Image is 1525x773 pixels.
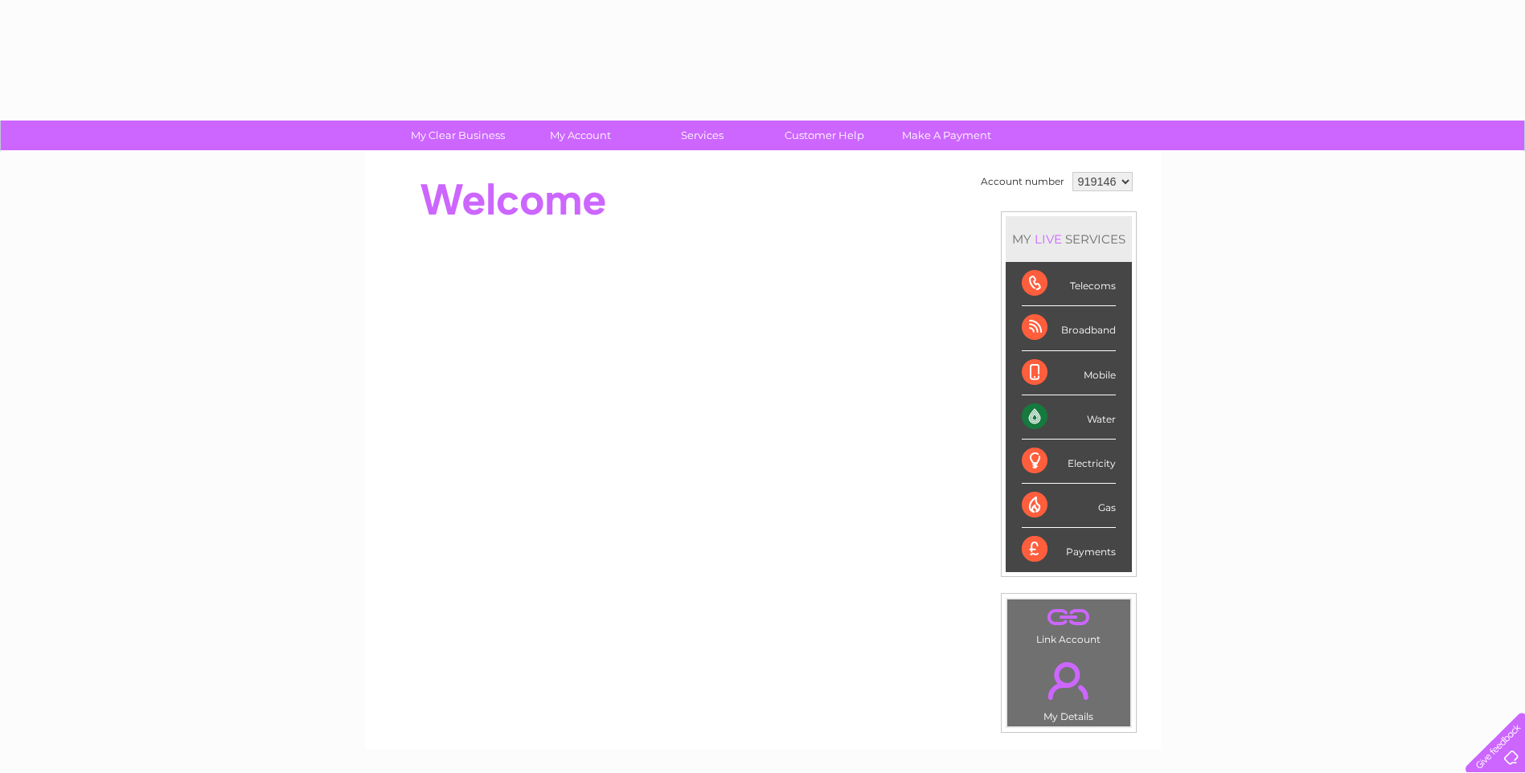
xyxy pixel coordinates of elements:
a: . [1011,652,1126,709]
a: Services [636,121,769,150]
div: MY SERVICES [1006,216,1132,262]
a: Customer Help [758,121,891,150]
div: Mobile [1022,351,1116,395]
div: LIVE [1031,231,1065,247]
a: My Account [514,121,646,150]
td: Account number [977,168,1068,195]
td: Link Account [1006,599,1131,649]
div: Gas [1022,484,1116,528]
div: Telecoms [1022,262,1116,306]
a: Make A Payment [880,121,1013,150]
a: My Clear Business [391,121,524,150]
a: . [1011,603,1126,632]
div: Payments [1022,528,1116,571]
div: Electricity [1022,440,1116,484]
div: Water [1022,395,1116,440]
td: My Details [1006,648,1131,727]
div: Broadband [1022,306,1116,350]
